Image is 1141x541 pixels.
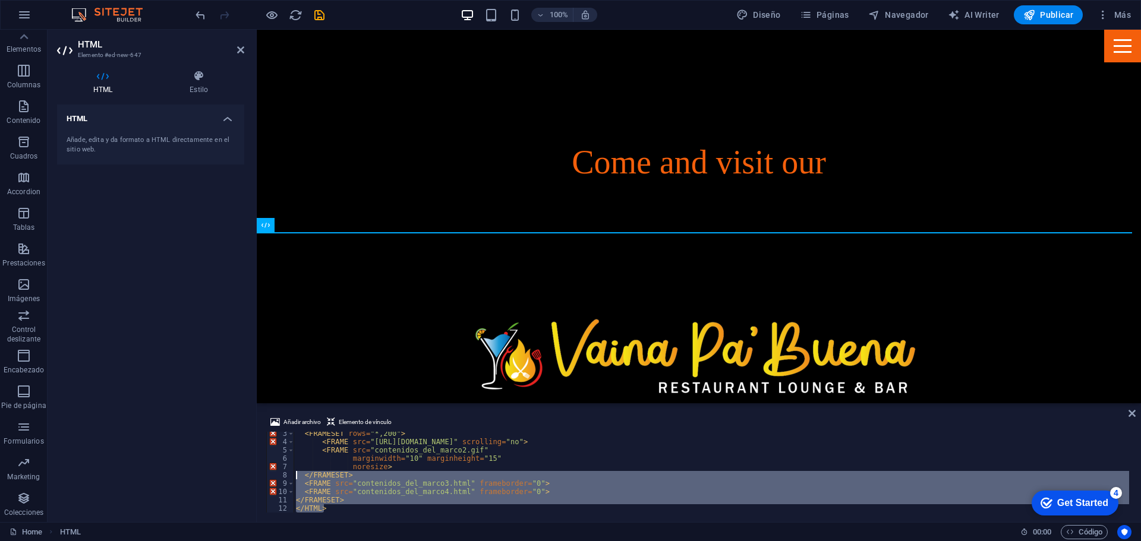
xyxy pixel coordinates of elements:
[267,429,295,438] div: 3
[267,446,295,454] div: 5
[339,415,392,429] span: Elemento de vínculo
[267,438,295,446] div: 4
[1117,525,1131,539] button: Usercentrics
[312,8,326,22] button: save
[800,9,849,21] span: Páginas
[1092,5,1136,24] button: Más
[194,8,207,22] i: Deshacer: Cambiar HTML (Ctrl+Z)
[78,50,220,61] h3: Elemento #ed-new-647
[35,13,86,24] div: Get Started
[267,496,295,504] div: 11
[193,8,207,22] button: undo
[1097,9,1131,21] span: Más
[580,10,591,20] i: Al redimensionar, ajustar el nivel de zoom automáticamente para ajustarse al dispositivo elegido.
[13,223,35,232] p: Tablas
[1066,525,1102,539] span: Código
[269,415,323,429] button: Añadir archivo
[267,463,295,471] div: 7
[267,471,295,479] div: 8
[7,45,41,54] p: Elementos
[4,365,44,375] p: Encabezado
[1033,525,1051,539] span: 00 00
[1041,527,1043,536] span: :
[288,8,302,22] button: reload
[153,70,244,95] h4: Estilo
[267,479,295,488] div: 9
[313,8,326,22] i: Guardar (Ctrl+S)
[267,454,295,463] div: 6
[8,294,40,303] p: Imágenes
[267,504,295,512] div: 12
[10,525,42,539] a: Haz clic para cancelar la selección y doble clic para abrir páginas
[7,187,40,197] p: Accordion
[531,8,573,22] button: 100%
[325,415,393,429] button: Elemento de vínculo
[57,70,153,95] h4: HTML
[60,525,81,539] span: Haz clic para seleccionar y doble clic para editar
[7,116,40,125] p: Contenido
[795,5,854,24] button: Páginas
[264,8,279,22] button: Haz clic para salir del modo de previsualización y seguir editando
[2,258,45,268] p: Prestaciones
[60,525,81,539] nav: breadcrumb
[68,8,157,22] img: Editor Logo
[863,5,934,24] button: Navegador
[1020,525,1052,539] h6: Tiempo de la sesión
[57,105,244,126] h4: HTML
[7,472,40,482] p: Marketing
[10,151,38,161] p: Cuadros
[549,8,568,22] h6: 100%
[267,488,295,496] div: 10
[283,415,321,429] span: Añadir archivo
[67,135,235,155] div: Añade, edita y da formato a HTML directamente en el sitio web.
[1014,5,1083,24] button: Publicar
[948,9,1000,21] span: AI Writer
[88,2,100,14] div: 4
[4,508,43,517] p: Colecciones
[7,80,41,90] p: Columnas
[868,9,929,21] span: Navegador
[10,6,96,31] div: Get Started 4 items remaining, 20% complete
[78,39,244,50] h2: HTML
[1023,9,1074,21] span: Publicar
[1,401,46,410] p: Pie de página
[736,9,781,21] span: Diseño
[1061,525,1108,539] button: Código
[943,5,1004,24] button: AI Writer
[732,5,786,24] button: Diseño
[4,436,43,446] p: Formularios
